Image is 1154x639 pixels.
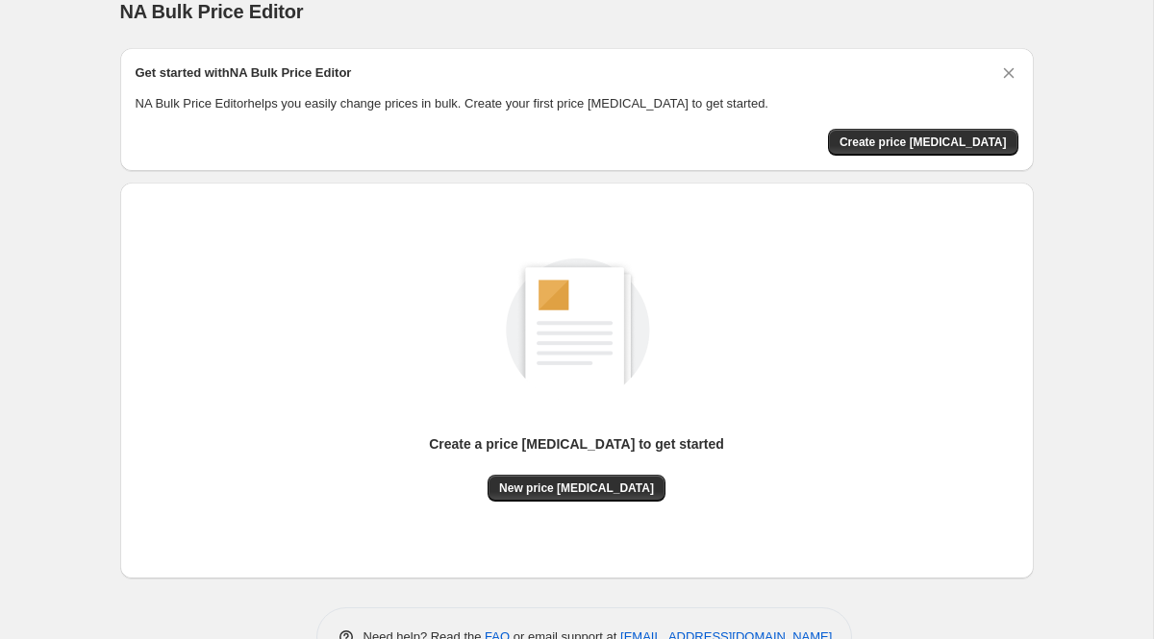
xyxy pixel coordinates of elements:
span: New price [MEDICAL_DATA] [499,480,654,496]
button: Create price change job [828,129,1018,156]
button: New price [MEDICAL_DATA] [488,475,665,502]
button: Dismiss card [999,63,1018,83]
h2: Get started with NA Bulk Price Editor [136,63,352,83]
span: NA Bulk Price Editor [120,1,304,22]
p: NA Bulk Price Editor helps you easily change prices in bulk. Create your first price [MEDICAL_DAT... [136,94,1018,113]
span: Create price [MEDICAL_DATA] [840,135,1007,150]
p: Create a price [MEDICAL_DATA] to get started [429,434,724,454]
